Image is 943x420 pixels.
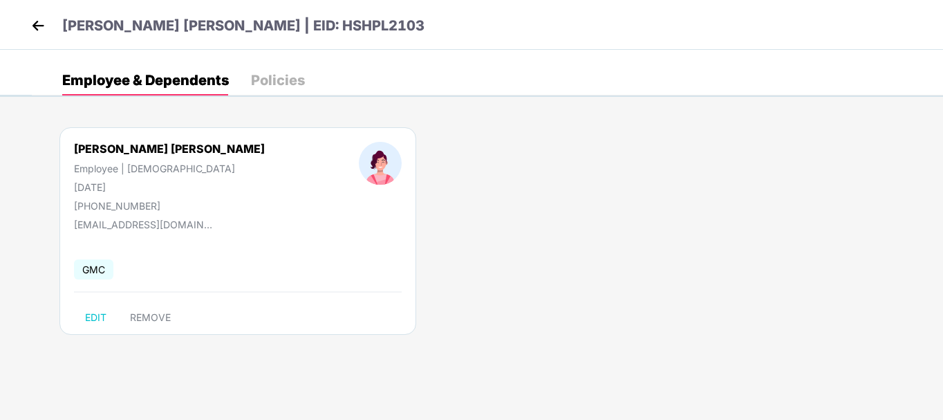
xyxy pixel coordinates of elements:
[74,181,265,193] div: [DATE]
[28,15,48,36] img: back
[74,163,265,174] div: Employee | [DEMOGRAPHIC_DATA]
[62,73,229,87] div: Employee & Dependents
[74,200,265,212] div: [PHONE_NUMBER]
[74,307,118,329] button: EDIT
[74,259,113,280] span: GMC
[74,219,212,230] div: [EMAIL_ADDRESS][DOMAIN_NAME]
[62,15,424,37] p: [PERSON_NAME] [PERSON_NAME] | EID: HSHPL2103
[74,142,265,156] div: [PERSON_NAME] [PERSON_NAME]
[130,312,171,323] span: REMOVE
[119,307,182,329] button: REMOVE
[359,142,402,185] img: profileImage
[85,312,106,323] span: EDIT
[251,73,305,87] div: Policies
